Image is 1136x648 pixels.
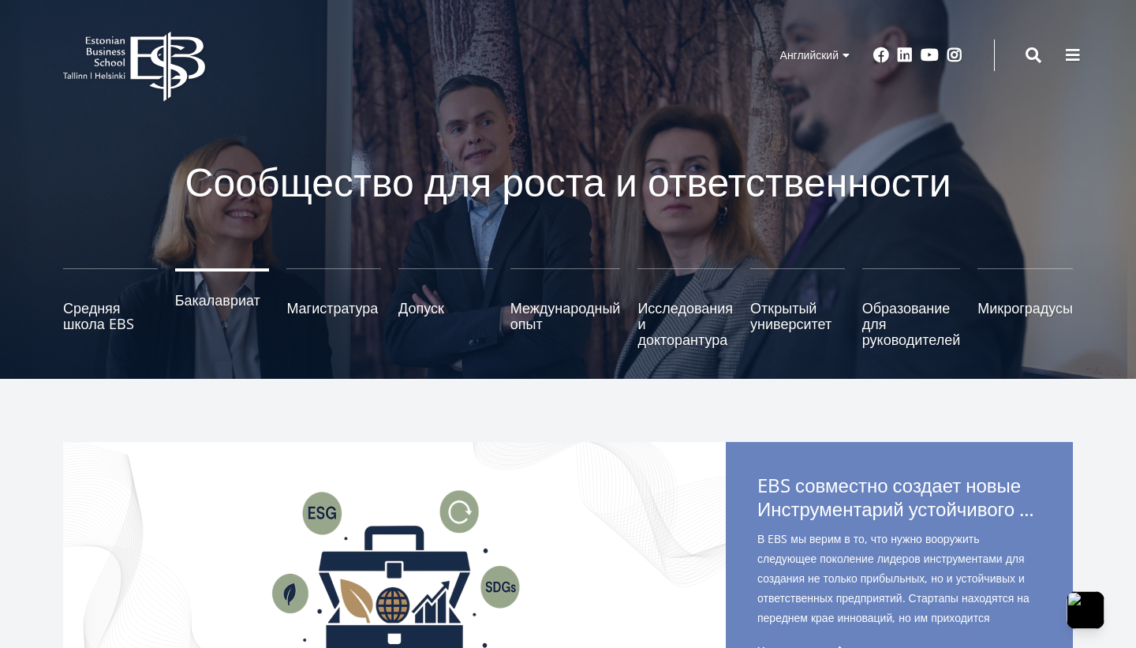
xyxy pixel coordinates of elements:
[286,268,381,347] a: Магистратура
[750,298,831,333] font: Открытый университет
[175,290,260,309] font: Бакалавриат
[175,268,270,347] a: Бакалавриат
[977,298,1073,317] font: Микроградусы
[862,268,960,347] a: Образование для руководителей
[510,298,621,333] font: Международный опыт
[286,298,378,317] font: Магистратура
[510,268,621,347] a: Международный опыт
[185,155,951,208] font: Сообщество для роста и ответственности
[398,298,444,317] font: Допуск
[750,268,845,347] a: Открытый университет
[63,268,158,347] a: Средняя школа EBS
[63,298,134,333] font: Средняя школа EBS
[977,268,1073,347] a: Микроградусы
[757,472,1021,498] font: EBS совместно создает новые
[398,268,493,347] a: Допуск
[637,268,733,347] a: Исследования и докторантура
[862,298,960,349] font: Образование для руководителей
[637,298,733,349] font: Исследования и докторантура
[757,531,1029,645] font: В EBS мы верим в то, что нужно вооружить следующее поколение лидеров инструментами для создания н...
